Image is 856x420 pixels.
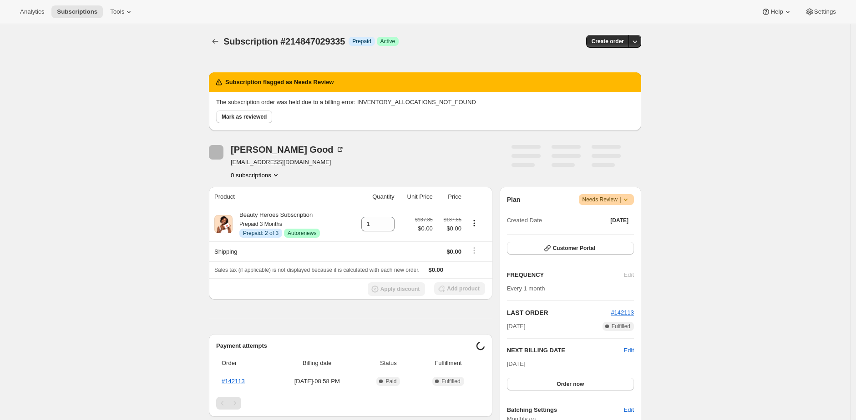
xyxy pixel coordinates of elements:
[612,323,630,330] span: Fulfilled
[592,38,624,45] span: Create order
[611,308,634,317] button: #142113
[216,397,485,410] nav: Pagination
[209,187,349,207] th: Product
[105,5,139,18] button: Tools
[507,270,624,280] h2: FREQUENCY
[365,359,412,368] span: Status
[209,145,223,160] span: Aimee Good
[214,215,233,233] img: product img
[507,285,545,292] span: Every 1 month
[216,110,272,123] button: Mark as reviewed
[231,145,344,154] div: [PERSON_NAME] Good
[507,195,521,204] h2: Plan
[446,248,461,255] span: $0.00
[15,5,50,18] button: Analytics
[586,35,629,48] button: Create order
[57,8,97,15] span: Subscriptions
[507,405,624,415] h6: Batching Settings
[231,158,344,167] span: [EMAIL_ADDRESS][DOMAIN_NAME]
[214,267,420,273] span: Sales tax (if applicable) is not displayed because it is calculated with each new order.
[415,217,433,222] small: $137.85
[288,230,316,237] span: Autorenews
[438,224,461,233] span: $0.00
[770,8,783,15] span: Help
[231,170,280,180] button: Product actions
[611,309,634,316] a: #142113
[110,8,124,15] span: Tools
[397,187,436,207] th: Unit Price
[814,8,836,15] span: Settings
[441,378,460,385] span: Fulfilled
[415,224,433,233] span: $0.00
[20,8,44,15] span: Analytics
[216,353,272,373] th: Order
[225,78,334,87] h2: Subscription flagged as Needs Review
[216,98,634,107] p: The subscription order was held due to a billing error: INVENTORY_ALLOCATIONS_NOT_FOUND
[444,217,461,222] small: $137.85
[349,187,397,207] th: Quantity
[507,242,634,255] button: Customer Portal
[756,5,797,18] button: Help
[605,214,634,227] button: [DATE]
[223,36,345,46] span: Subscription #214847029335
[352,38,371,45] span: Prepaid
[507,322,526,331] span: [DATE]
[222,113,267,120] span: Mark as reviewed
[553,245,595,252] span: Customer Portal
[618,403,639,417] button: Edit
[216,341,476,350] h2: Payment attempts
[507,308,611,317] h2: LAST ORDER
[620,196,621,203] span: |
[233,210,320,238] div: Beauty Heroes Subscription
[385,378,396,385] span: Paid
[209,35,222,48] button: Subscriptions
[610,217,628,224] span: [DATE]
[507,346,624,355] h2: NEXT BILLING DATE
[467,218,481,228] button: Product actions
[209,241,349,261] th: Shipping
[800,5,841,18] button: Settings
[624,346,634,355] button: Edit
[417,359,479,368] span: Fulfillment
[274,377,360,386] span: [DATE] · 08:58 PM
[243,230,279,237] span: Prepaid: 2 of 3
[507,216,542,225] span: Created Date
[582,195,631,204] span: Needs Review
[222,378,245,385] a: #142113
[507,360,526,367] span: [DATE]
[624,405,634,415] span: Edit
[51,5,103,18] button: Subscriptions
[239,221,282,227] small: Prepaid 3 Months
[274,359,360,368] span: Billing date
[380,38,395,45] span: Active
[436,187,464,207] th: Price
[557,380,584,388] span: Order now
[507,378,634,390] button: Order now
[429,266,444,273] span: $0.00
[467,245,481,255] button: Shipping actions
